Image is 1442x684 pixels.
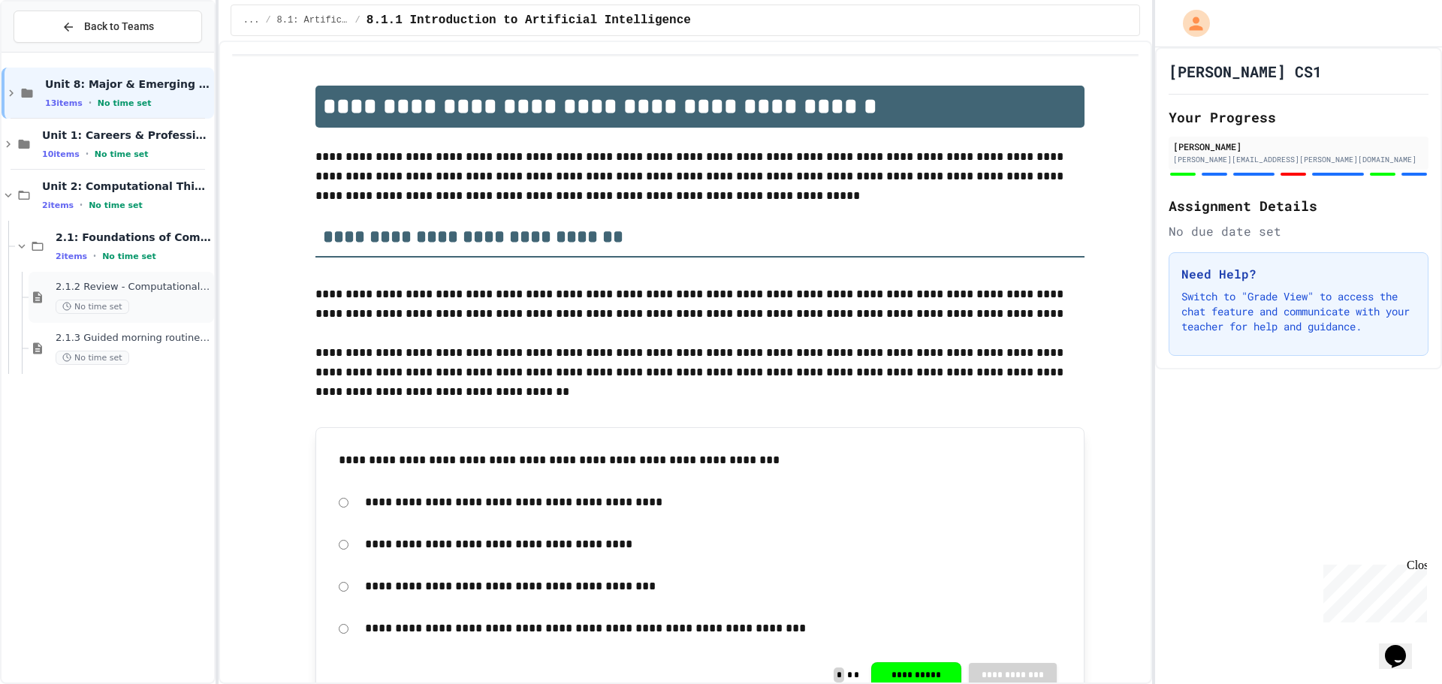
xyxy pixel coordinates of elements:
[80,199,83,211] span: •
[45,77,211,91] span: Unit 8: Major & Emerging Technologies
[56,351,129,365] span: No time set
[1181,289,1416,334] p: Switch to "Grade View" to access the chat feature and communicate with your teacher for help and ...
[355,14,360,26] span: /
[56,332,211,345] span: 2.1.3 Guided morning routine flowchart
[102,252,156,261] span: No time set
[1317,559,1427,622] iframe: chat widget
[1167,6,1214,41] div: My Account
[56,300,129,314] span: No time set
[86,148,89,160] span: •
[1169,61,1322,82] h1: [PERSON_NAME] CS1
[56,281,211,294] span: 2.1.2 Review - Computational Thinking and Problem Solving
[56,231,211,244] span: 2.1: Foundations of Computational Thinking
[265,14,270,26] span: /
[98,98,152,108] span: No time set
[1379,624,1427,669] iframe: chat widget
[1169,222,1428,240] div: No due date set
[89,200,143,210] span: No time set
[45,98,83,108] span: 13 items
[1169,195,1428,216] h2: Assignment Details
[42,149,80,159] span: 10 items
[1173,154,1424,165] div: [PERSON_NAME][EMAIL_ADDRESS][PERSON_NAME][DOMAIN_NAME]
[367,11,691,29] span: 8.1.1 Introduction to Artificial Intelligence
[93,250,96,262] span: •
[1173,140,1424,153] div: [PERSON_NAME]
[6,6,104,95] div: Chat with us now!Close
[277,14,349,26] span: 8.1: Artificial Intelligence Basics
[42,179,211,193] span: Unit 2: Computational Thinking & Problem-Solving
[42,200,74,210] span: 2 items
[42,128,211,142] span: Unit 1: Careers & Professionalism
[56,252,87,261] span: 2 items
[14,11,202,43] button: Back to Teams
[95,149,149,159] span: No time set
[84,19,154,35] span: Back to Teams
[89,97,92,109] span: •
[243,14,260,26] span: ...
[1181,265,1416,283] h3: Need Help?
[1169,107,1428,128] h2: Your Progress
